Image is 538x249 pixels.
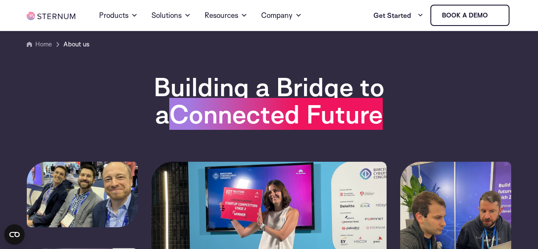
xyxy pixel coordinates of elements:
[491,12,498,19] img: sternum iot
[430,5,510,26] a: Book a demo
[373,7,424,24] a: Get Started
[63,39,89,49] span: About us
[4,224,25,245] button: Open CMP widget
[35,40,52,48] a: Home
[169,98,383,130] span: Connected Future
[104,73,434,128] h1: Building a Bridge to a
[27,12,75,20] img: sternum iot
